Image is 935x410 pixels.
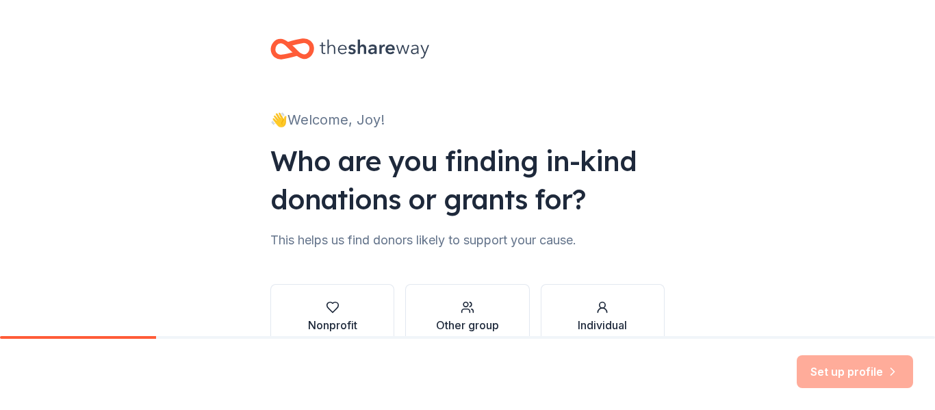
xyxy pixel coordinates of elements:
div: Individual [578,317,627,333]
button: Individual [541,284,665,350]
button: Nonprofit [270,284,394,350]
div: 👋 Welcome, Joy! [270,109,665,131]
div: Nonprofit [308,317,357,333]
button: Other group [405,284,529,350]
div: This helps us find donors likely to support your cause. [270,229,665,251]
div: Who are you finding in-kind donations or grants for? [270,142,665,218]
div: Other group [436,317,499,333]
